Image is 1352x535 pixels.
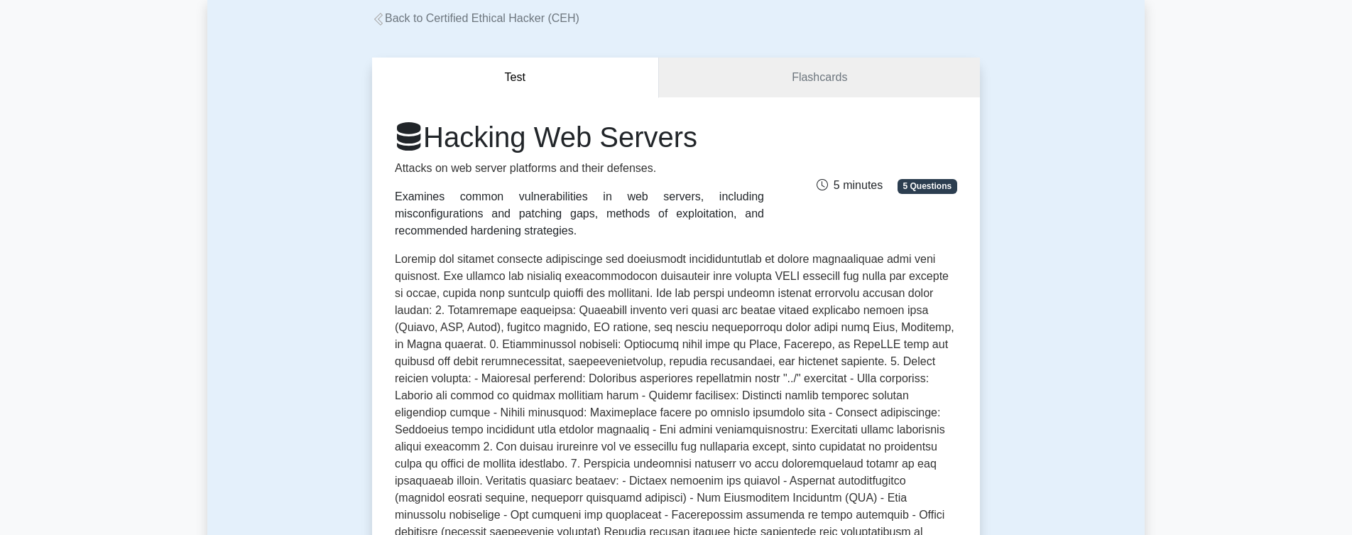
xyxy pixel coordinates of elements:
span: 5 minutes [817,179,883,191]
p: Attacks on web server platforms and their defenses. [395,160,764,177]
span: 5 Questions [898,179,957,193]
button: Test [372,58,659,98]
div: Examines common vulnerabilities in web servers, including misconfigurations and patching gaps, me... [395,188,764,239]
h1: Hacking Web Servers [395,120,764,154]
a: Back to Certified Ethical Hacker (CEH) [372,12,579,24]
a: Flashcards [659,58,980,98]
